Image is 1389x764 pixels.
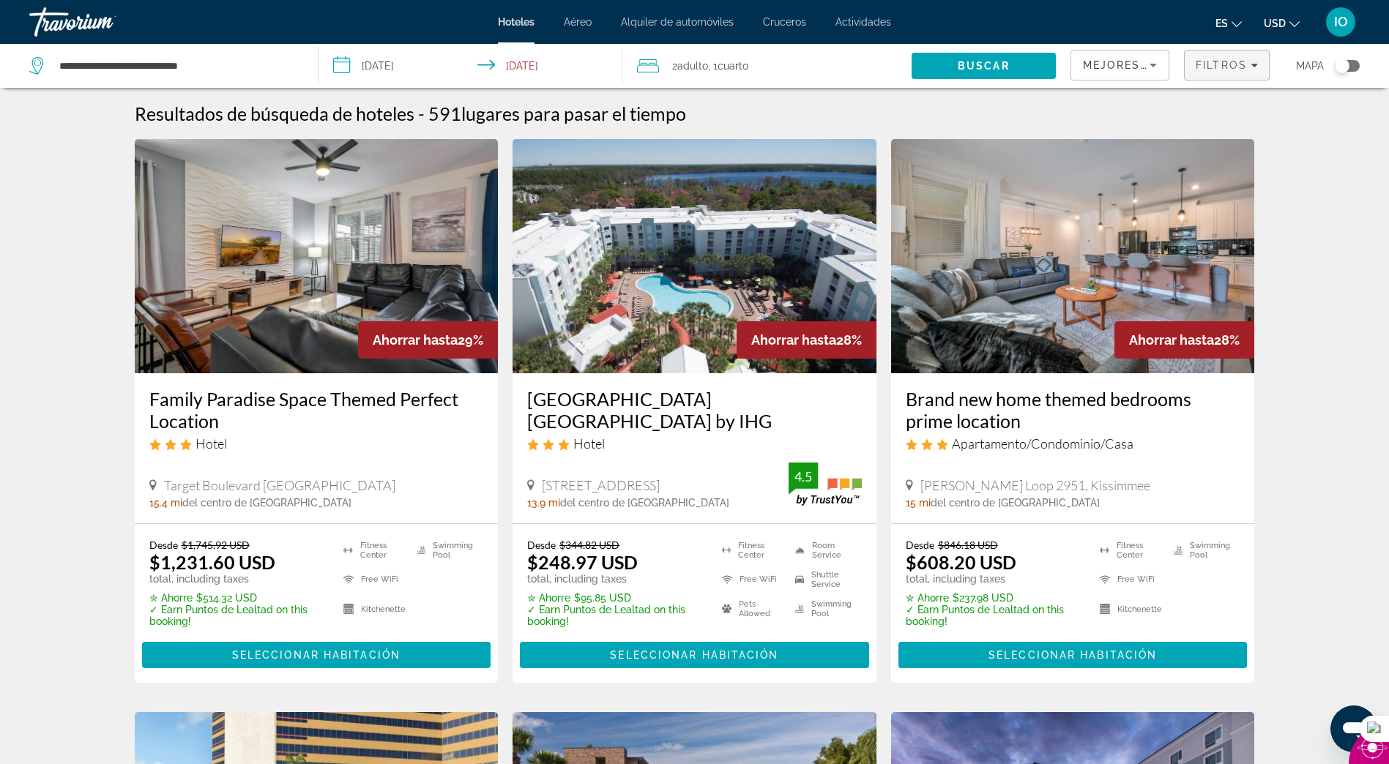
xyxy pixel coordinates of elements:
[149,497,182,509] span: 15.4 mi
[527,497,560,509] span: 13.9 mi
[520,645,869,662] a: Seleccionar habitación
[373,332,458,348] span: Ahorrar hasta
[715,539,789,561] li: Fitness Center
[527,539,556,551] span: Desde
[142,642,491,668] button: Seleccionar habitación
[564,16,592,28] a: Aéreo
[513,139,876,373] img: Holiday Inn Resort Orlando Lake Buena Vista by IHG
[520,642,869,668] button: Seleccionar habitación
[1083,56,1157,74] mat-select: Sort by
[1334,15,1348,29] span: IO
[906,592,1081,604] p: $237.98 USD
[195,435,227,452] span: Hotel
[906,551,1016,573] ins: $608.20 USD
[610,649,778,661] span: Seleccionar habitación
[336,569,410,591] li: Free WiFi
[182,497,351,509] span: del centro de [GEOGRAPHIC_DATA]
[135,102,414,124] h1: Resultados de búsqueda de hoteles
[149,551,275,573] ins: $1,231.60 USD
[428,102,686,124] h2: 591
[1196,59,1247,71] span: Filtros
[1324,59,1360,72] button: Toggle map
[1264,12,1300,34] button: Change currency
[1264,18,1286,29] span: USD
[358,321,498,359] div: 29%
[898,642,1248,668] button: Seleccionar habitación
[1129,332,1214,348] span: Ahorrar hasta
[319,44,622,88] button: Select check in and out date
[788,598,862,620] li: Swimming Pool
[912,53,1056,79] button: Search
[906,388,1240,432] a: Brand new home themed bedrooms prime location
[1322,7,1360,37] button: User Menu
[835,16,891,28] a: Actividades
[527,551,638,573] ins: $248.97 USD
[573,435,605,452] span: Hotel
[938,539,998,551] del: $846.18 USD
[751,332,836,348] span: Ahorrar hasta
[149,592,325,604] p: $514.32 USD
[58,55,296,77] input: Search hotel destination
[542,477,660,493] span: [STREET_ADDRESS]
[1330,705,1377,752] iframe: Botón para iniciar la ventana de mensajería
[149,604,325,627] p: ✓ Earn Puntos de Lealtad on this booking!
[906,497,931,509] span: 15 mi
[952,435,1133,452] span: Apartamento/Condominio/Casa
[336,539,410,561] li: Fitness Center
[232,649,401,661] span: Seleccionar habitación
[336,598,410,620] li: Kitchenette
[1092,539,1166,561] li: Fitness Center
[920,477,1150,493] span: [PERSON_NAME] Loop 2951, Kissimmee
[1092,598,1166,620] li: Kitchenette
[149,388,484,432] a: Family Paradise Space Themed Perfect Location
[527,604,703,627] p: ✓ Earn Puntos de Lealtad on this booking!
[622,44,912,88] button: Travelers: 2 adults, 0 children
[906,539,934,551] span: Desde
[1184,50,1270,80] button: Filters
[410,539,484,561] li: Swimming Pool
[1215,18,1228,29] span: es
[621,16,734,28] a: Alquiler de automóviles
[788,539,862,561] li: Room Service
[498,16,535,28] a: Hoteles
[149,573,325,585] p: total, including taxes
[906,592,949,604] span: ✮ Ahorre
[1114,321,1254,359] div: 28%
[789,468,818,485] div: 4.5
[789,462,862,506] img: TrustYou guest rating badge
[906,435,1240,452] div: 3 star Apartment
[527,435,862,452] div: 3 star Hotel
[672,56,708,76] span: 2
[931,497,1100,509] span: del centro de [GEOGRAPHIC_DATA]
[737,321,876,359] div: 28%
[891,139,1255,373] img: Brand new home themed bedrooms prime location
[135,139,499,373] img: Family Paradise Space Themed Perfect Location
[418,102,425,124] span: -
[182,539,250,551] del: $1,745.92 USD
[1166,539,1240,561] li: Swimming Pool
[906,604,1081,627] p: ✓ Earn Puntos de Lealtad on this booking!
[560,497,729,509] span: del centro de [GEOGRAPHIC_DATA]
[715,569,789,591] li: Free WiFi
[461,102,686,124] span: lugares para pasar el tiempo
[29,3,176,41] a: Travorium
[149,592,193,604] span: ✮ Ahorre
[988,649,1157,661] span: Seleccionar habitación
[527,388,862,432] a: [GEOGRAPHIC_DATA] [GEOGRAPHIC_DATA] by IHG
[715,598,789,620] li: Pets Allowed
[708,56,748,76] span: , 1
[149,539,178,551] span: Desde
[906,573,1081,585] p: total, including taxes
[718,60,748,72] span: Cuarto
[763,16,806,28] a: Cruceros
